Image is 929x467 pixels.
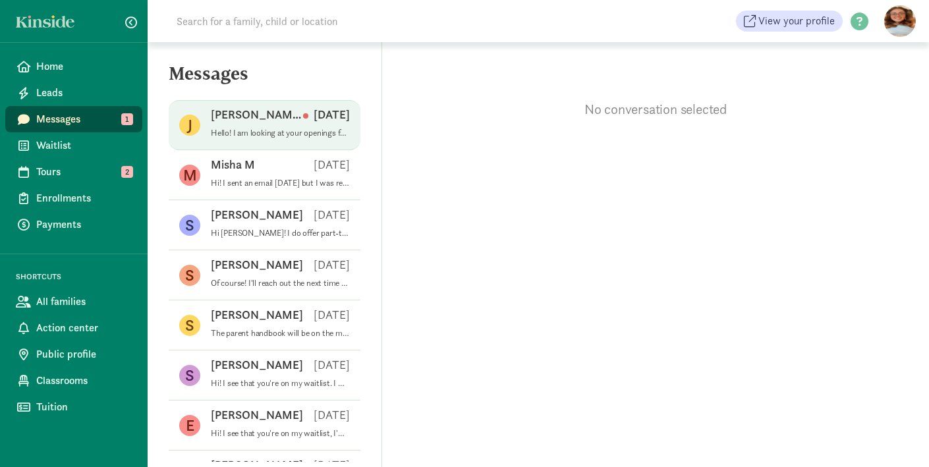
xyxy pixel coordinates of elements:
[211,207,303,223] p: [PERSON_NAME]
[179,115,200,136] figure: J
[179,265,200,286] figure: S
[179,415,200,436] figure: E
[382,100,929,119] p: No conversation selected
[5,394,142,420] a: Tuition
[211,257,303,273] p: [PERSON_NAME]
[5,132,142,159] a: Waitlist
[36,294,132,310] span: All families
[5,159,142,185] a: Tours 2
[36,190,132,206] span: Enrollments
[121,113,133,125] span: 1
[211,228,350,238] p: Hi [PERSON_NAME]! I do offer part-time spots but unfortunately the two spots I had open have been...
[5,53,142,80] a: Home
[211,428,350,439] p: Hi! I see that you're on my waitlist, I'm just checking in to see if you still need child care? T...
[211,407,303,423] p: [PERSON_NAME]
[314,207,350,223] p: [DATE]
[736,11,843,32] a: View your profile
[36,217,132,233] span: Payments
[36,346,132,362] span: Public profile
[36,399,132,415] span: Tuition
[36,138,132,153] span: Waitlist
[36,111,132,127] span: Messages
[121,166,133,178] span: 2
[211,307,303,323] p: [PERSON_NAME]
[314,407,350,423] p: [DATE]
[211,157,255,173] p: Misha M
[36,164,132,180] span: Tours
[5,341,142,368] a: Public profile
[314,257,350,273] p: [DATE]
[211,378,350,389] p: Hi! I see that you're on my waitlist. I wanted to reach out and see if you still need child care?...
[36,320,132,336] span: Action center
[179,165,200,186] figure: M
[179,365,200,386] figure: S
[314,357,350,373] p: [DATE]
[758,13,835,29] span: View your profile
[211,328,350,339] p: The parent handbook will be on the main website on here for Lil' Daydreamers, there is also other...
[211,128,350,138] p: Hello! I am looking at your openings for infant age range. Are the tuition rates listed for full ...
[5,106,142,132] a: Messages 1
[211,107,303,123] p: [PERSON_NAME]
[5,211,142,238] a: Payments
[179,315,200,336] figure: S
[5,315,142,341] a: Action center
[211,357,303,373] p: [PERSON_NAME]
[179,215,200,236] figure: S
[211,178,350,188] p: Hi! I sent an email [DATE] but I was reaching out to see if we could reschedule our tour? I also ...
[211,278,350,288] p: Of course! I'll reach out the next time a spot opens up again. Have a great weekend!
[303,107,350,123] p: [DATE]
[5,288,142,315] a: All families
[36,85,132,101] span: Leads
[5,368,142,394] a: Classrooms
[36,373,132,389] span: Classrooms
[5,80,142,106] a: Leads
[5,185,142,211] a: Enrollments
[314,307,350,323] p: [DATE]
[148,63,381,95] h5: Messages
[169,8,538,34] input: Search for a family, child or location
[314,157,350,173] p: [DATE]
[36,59,132,74] span: Home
